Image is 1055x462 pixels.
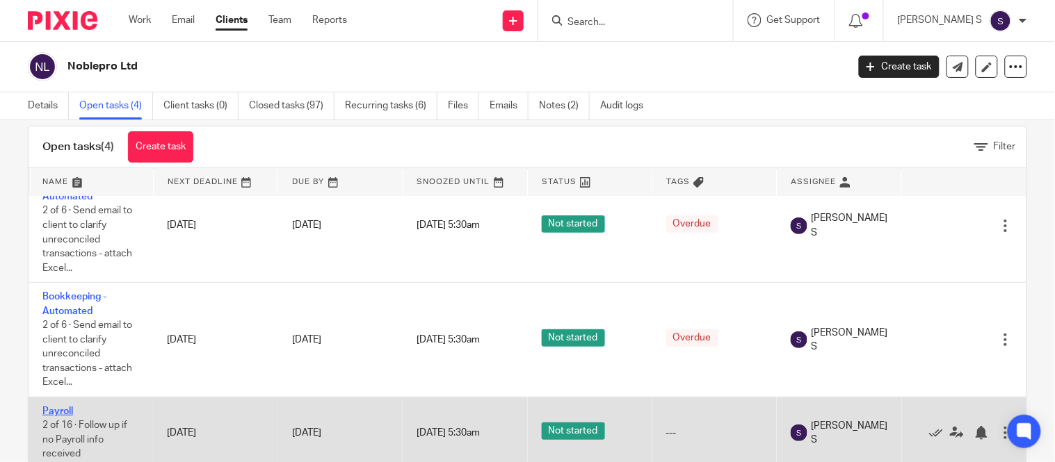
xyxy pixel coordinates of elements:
span: [PERSON_NAME] S [811,211,887,240]
a: Work [129,13,151,27]
span: Filter [994,142,1016,151]
a: Recurring tasks (6) [345,92,437,119]
a: Emails [490,92,529,119]
span: [PERSON_NAME] S [811,326,887,354]
span: Overdue [666,215,718,233]
a: Team [268,13,291,27]
p: [PERSON_NAME] S [898,13,983,27]
a: Details [28,92,69,119]
a: Payroll [42,406,73,416]
a: Reports [312,13,347,27]
span: Get Support [767,15,821,25]
span: 2 of 6 · Send email to client to clarify unreconciled transactions - attach Excel... [42,320,132,387]
a: Audit logs [600,92,654,119]
span: [DATE] 5:30am [417,428,480,438]
span: Snoozed Until [417,178,490,185]
a: Client tasks (0) [163,92,239,119]
a: Bookkeeping - Automated [42,292,106,315]
span: 2 of 16 · Follow up if no Payroll info received [42,420,127,459]
span: [DATE] [292,221,321,231]
span: [DATE] 5:30am [417,221,480,231]
span: [DATE] [292,428,321,438]
h2: Noblepro Ltd [67,59,684,74]
a: Email [172,13,195,27]
img: svg%3E [791,424,807,441]
span: Status [542,178,577,185]
span: Not started [542,215,605,233]
h1: Open tasks [42,140,114,154]
span: (4) [101,141,114,152]
input: Search [566,17,691,29]
td: [DATE] [153,283,277,397]
img: svg%3E [990,10,1012,32]
span: [DATE] [292,335,321,345]
span: [PERSON_NAME] S [811,419,887,447]
a: Closed tasks (97) [249,92,335,119]
img: svg%3E [791,331,807,348]
span: [DATE] 5:30am [417,335,480,345]
span: Not started [542,422,605,440]
span: Tags [666,178,690,185]
a: Clients [216,13,248,27]
a: Mark as done [929,426,950,440]
a: Open tasks (4) [79,92,153,119]
a: Files [448,92,479,119]
span: Not started [542,329,605,347]
td: [DATE] [153,168,277,283]
span: Overdue [666,329,718,347]
a: Notes (2) [539,92,590,119]
img: svg%3E [28,52,57,81]
a: Create task [859,56,940,78]
img: Pixie [28,11,97,30]
span: 2 of 6 · Send email to client to clarify unreconciled transactions - attach Excel... [42,206,132,273]
a: Create task [128,131,193,163]
img: svg%3E [791,217,807,234]
div: --- [666,426,763,440]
